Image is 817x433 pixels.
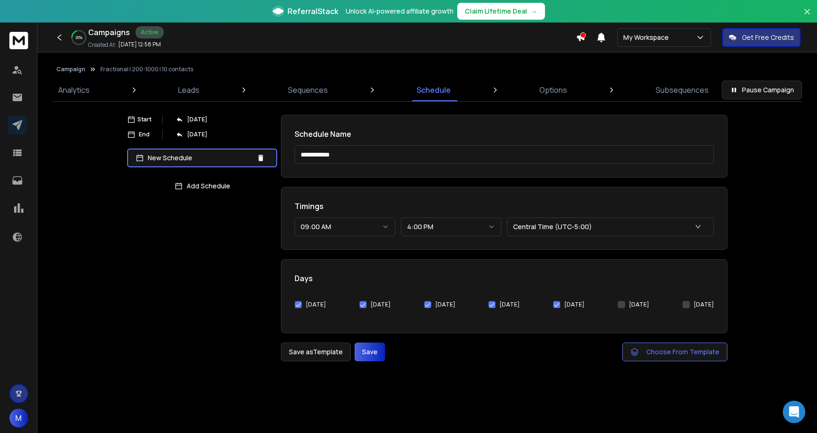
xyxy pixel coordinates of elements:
[187,131,207,138] p: [DATE]
[88,41,116,49] p: Created At:
[178,84,199,96] p: Leads
[282,79,333,101] a: Sequences
[539,84,567,96] p: Options
[148,153,253,163] p: New Schedule
[139,131,150,138] p: End
[722,81,802,99] button: Pause Campaign
[187,116,207,123] p: [DATE]
[416,84,451,96] p: Schedule
[76,35,83,40] p: 20 %
[9,409,28,427] button: M
[656,84,709,96] p: Subsequences
[457,3,545,20] button: Claim Lifetime Deal→
[100,66,193,73] p: Fractional | 200-1000 | 10 contacts
[136,26,164,38] div: Active
[401,217,502,236] button: 4:00 PM
[694,301,714,308] label: [DATE]
[118,41,161,48] p: [DATE] 12:58 PM
[650,79,714,101] a: Subsequences
[783,401,805,423] div: Open Intercom Messenger
[346,7,454,16] p: Unlock AI-powered affiliate growth
[88,27,130,38] h1: Campaigns
[435,301,455,308] label: [DATE]
[564,301,584,308] label: [DATE]
[127,177,277,195] button: Add Schedule
[801,6,813,28] button: Close banner
[629,301,649,308] label: [DATE]
[281,343,351,361] button: Save asTemplate
[287,6,338,17] span: ReferralStack
[295,273,714,284] h1: Days
[295,201,714,212] h1: Timings
[306,301,326,308] label: [DATE]
[623,33,673,42] p: My Workspace
[499,301,520,308] label: [DATE]
[295,128,714,140] h1: Schedule Name
[411,79,456,101] a: Schedule
[534,79,573,101] a: Options
[288,84,328,96] p: Sequences
[371,301,391,308] label: [DATE]
[646,347,719,357] span: Choose From Template
[355,343,385,361] button: Save
[742,33,794,42] p: Get Free Credits
[58,84,90,96] p: Analytics
[622,343,727,361] button: Choose From Template
[513,222,596,231] p: Central Time (UTC-5:00)
[173,79,205,101] a: Leads
[137,116,151,123] p: Start
[531,7,537,16] span: →
[295,217,395,236] button: 09:00 AM
[53,79,95,101] a: Analytics
[722,28,801,47] button: Get Free Credits
[56,66,85,73] button: Campaign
